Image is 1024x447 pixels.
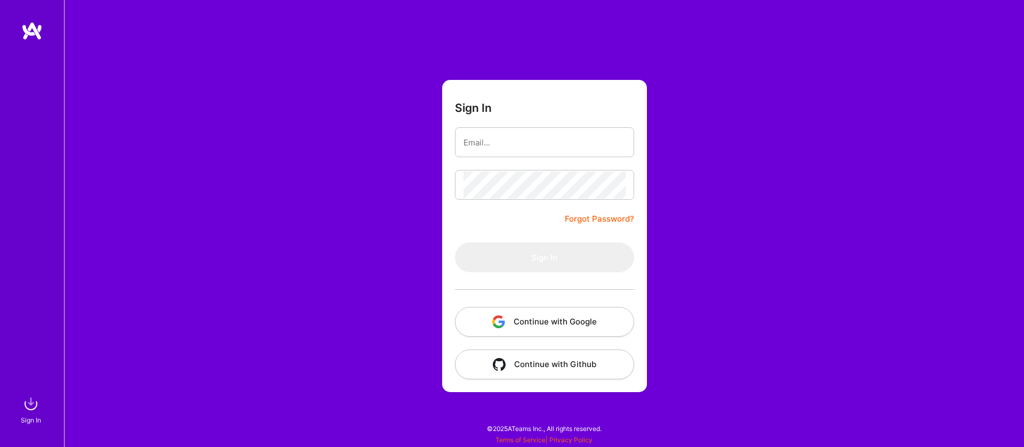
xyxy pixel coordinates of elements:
[22,393,42,426] a: sign inSign In
[549,436,593,444] a: Privacy Policy
[493,358,506,371] img: icon
[463,129,626,156] input: Email...
[495,436,593,444] span: |
[455,350,634,379] button: Continue with Github
[565,213,634,225] a: Forgot Password?
[64,415,1024,442] div: © 2025 ATeams Inc., All rights reserved.
[495,436,546,444] a: Terms of Service
[21,415,41,426] div: Sign In
[21,21,43,40] img: logo
[455,307,634,337] button: Continue with Google
[20,393,42,415] img: sign in
[492,315,505,328] img: icon
[455,101,492,115] h3: Sign In
[455,242,634,272] button: Sign In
